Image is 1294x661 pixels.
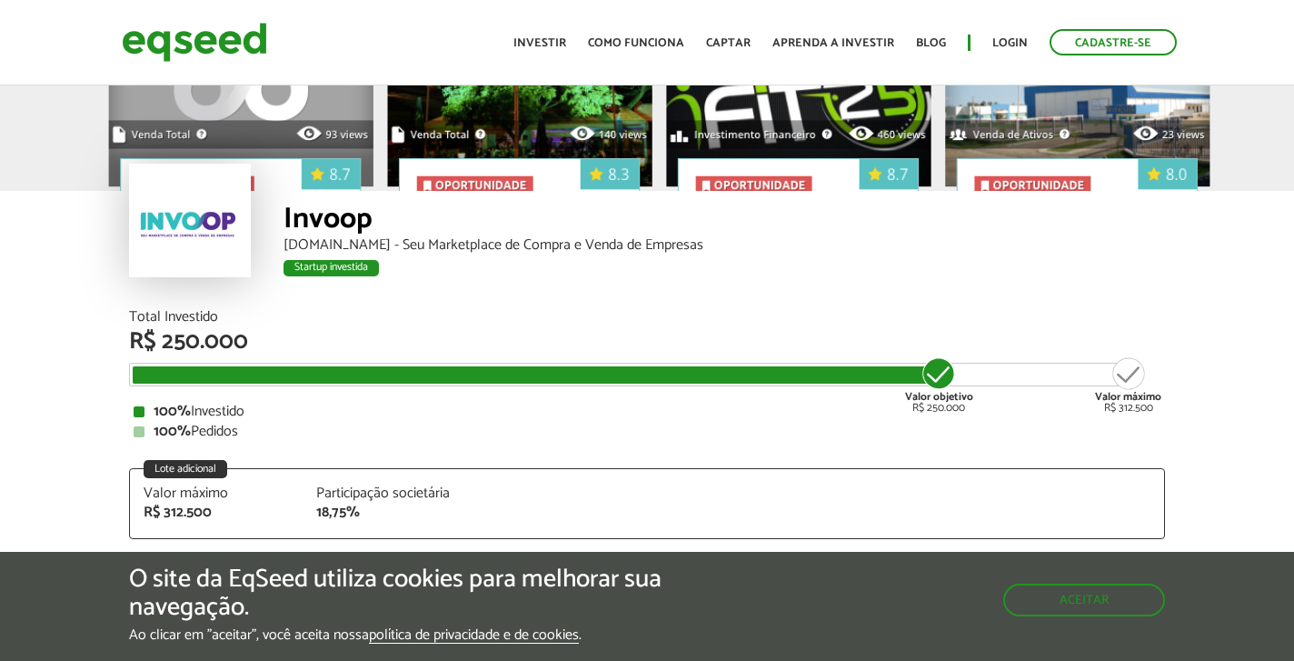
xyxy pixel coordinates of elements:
strong: 100% [154,399,191,424]
a: Como funciona [588,37,684,49]
button: Aceitar [1003,584,1165,616]
div: Pedidos [134,425,1160,439]
div: Valor máximo [144,486,289,501]
a: Cadastre-se [1050,29,1177,55]
a: Captar [706,37,751,49]
div: [DOMAIN_NAME] - Seu Marketplace de Compra e Venda de Empresas [284,238,1165,253]
div: R$ 312.500 [144,506,289,520]
strong: Valor objetivo [905,388,973,406]
div: R$ 250.000 [905,356,973,414]
div: Participação societária [316,486,462,501]
img: EqSeed [122,18,267,66]
div: 18,75% [316,506,462,520]
strong: 100% [154,419,191,444]
a: Blog [916,37,946,49]
a: Investir [513,37,566,49]
div: Invoop [284,205,1165,238]
h5: O site da EqSeed utiliza cookies para melhorar sua navegação. [129,566,751,622]
div: Investido [134,405,1160,419]
div: Startup investida [284,260,379,276]
strong: Valor máximo [1095,388,1161,406]
a: Aprenda a investir [772,37,894,49]
p: Ao clicar em "aceitar", você aceita nossa . [129,626,751,644]
div: Total Investido [129,310,1165,325]
div: R$ 312.500 [1095,356,1161,414]
a: política de privacidade e de cookies [369,628,579,644]
div: R$ 250.000 [129,330,1165,354]
a: Login [992,37,1028,49]
div: Lote adicional [144,460,227,478]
